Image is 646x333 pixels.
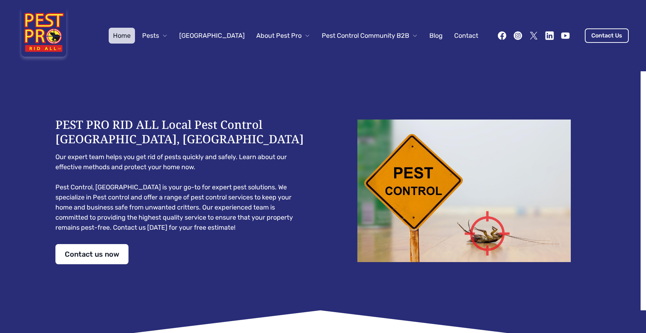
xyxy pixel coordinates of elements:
[175,28,249,44] a: [GEOGRAPHIC_DATA]
[55,152,309,233] pre: Our expert team helps you get rid of pests quickly and safely. Learn about our effective methods ...
[585,28,629,43] a: Contact Us
[55,117,309,146] h1: PEST PRO RID ALL Local Pest Control [GEOGRAPHIC_DATA], [GEOGRAPHIC_DATA]
[17,9,70,63] img: Pest Pro Rid All
[55,244,128,264] a: Contact us now
[142,31,159,41] span: Pests
[450,28,483,44] a: Contact
[256,31,302,41] span: About Pest Pro
[138,28,172,44] button: Pests
[425,28,447,44] a: Blog
[317,28,422,44] button: Pest Control Community B2B
[322,31,409,41] span: Pest Control Community B2B
[109,28,135,44] a: Home
[338,120,591,262] img: Dead cockroach on floor with caution sign pest control
[252,28,315,44] button: About Pest Pro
